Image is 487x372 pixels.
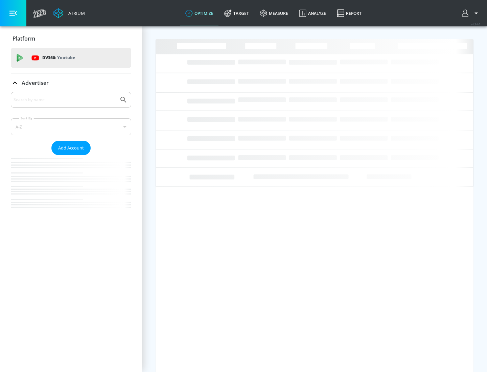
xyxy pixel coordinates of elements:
div: DV360: Youtube [11,48,131,68]
nav: list of Advertiser [11,155,131,221]
span: v 4.24.0 [471,22,480,26]
span: Add Account [58,144,84,152]
a: Target [219,1,254,25]
p: DV360: [42,54,75,62]
a: measure [254,1,294,25]
div: A-Z [11,118,131,135]
a: Analyze [294,1,331,25]
button: Add Account [51,141,91,155]
p: Advertiser [22,79,49,87]
div: Advertiser [11,92,131,221]
p: Platform [13,35,35,42]
p: Youtube [57,54,75,61]
a: optimize [180,1,219,25]
input: Search by name [14,95,116,104]
a: Atrium [53,8,85,18]
a: Report [331,1,367,25]
div: Platform [11,29,131,48]
label: Sort By [19,116,34,120]
div: Advertiser [11,73,131,92]
div: Atrium [66,10,85,16]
